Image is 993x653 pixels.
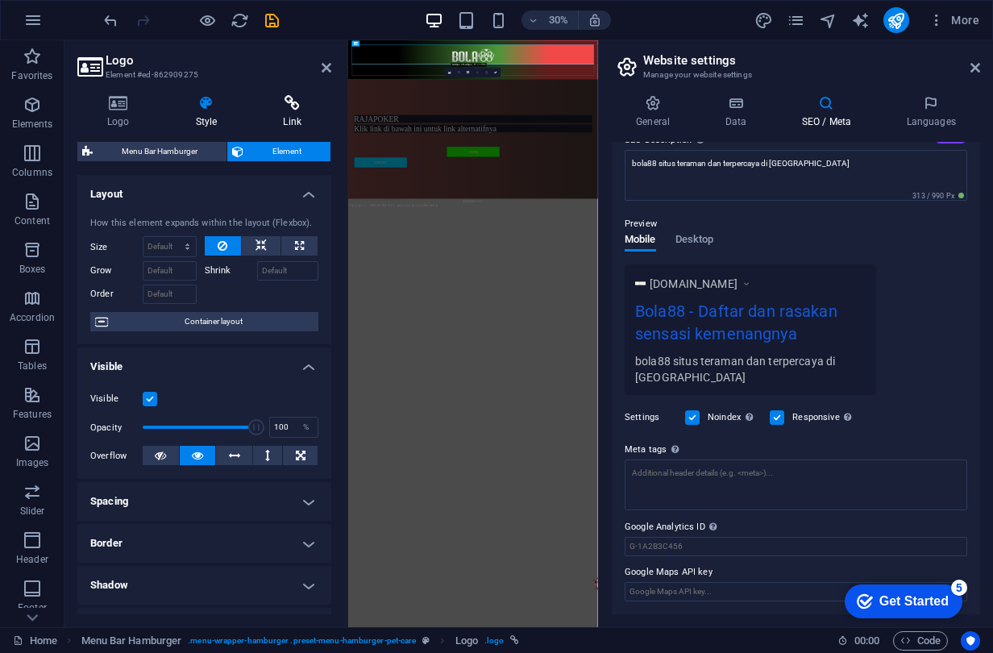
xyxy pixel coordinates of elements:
nav: breadcrumb [81,631,520,651]
h6: Session time [837,631,880,651]
label: Overflow [90,447,143,466]
h4: Text Shadow [77,608,331,647]
button: Element [227,142,330,161]
button: Menu Bar Hamburger [77,142,226,161]
div: bola88 situs teraman dan terpercaya di [GEOGRAPHIC_DATA] [635,352,866,385]
p: Preview [625,214,657,234]
button: Click here to leave preview mode and continue editing [197,10,217,30]
p: Slider [20,505,45,518]
h4: Data [700,95,777,129]
label: Shrink [205,261,257,281]
span: Click to select. Double-click to edit [81,631,182,651]
div: Get Started [48,18,117,32]
span: Menu Bar Hamburger [98,142,222,161]
span: More [929,12,979,28]
span: : [866,634,868,647]
a: Blur [473,68,482,77]
a: Confirm ( Ctrl ⏎ ) [492,68,501,77]
span: Desktop [675,230,714,252]
span: Code [900,631,941,651]
button: pages [787,10,806,30]
p: Tables [18,360,47,372]
label: Noindex [708,408,760,427]
img: images-ZSXh-Bb6D-EmozkWYDCvrw--lnW1KvH_bJxaUZ7IPwVFg.png [635,278,646,289]
div: Preview [625,234,713,264]
h4: General [612,95,700,129]
i: Publish [887,11,905,30]
h4: Spacing [77,482,331,521]
label: Responsive [792,408,856,427]
span: [DOMAIN_NAME] [650,276,737,292]
span: . logo [484,631,504,651]
p: Favorites [11,69,52,82]
h2: Website settings [643,53,980,68]
label: Opacity [90,423,143,432]
h4: Logo [77,95,166,129]
span: 313 / 990 Px [909,190,967,202]
p: Boxes [19,263,46,276]
span: 00 00 [854,631,879,651]
label: Settings [625,408,677,427]
button: Code [893,631,948,651]
h4: Link [253,95,331,129]
p: Elements [12,118,53,131]
i: Pages (Ctrl+Alt+S) [787,11,805,30]
button: design [754,10,774,30]
p: Footer [18,601,47,614]
span: Container layout [113,312,314,331]
button: text_generator [851,10,870,30]
button: reload [230,10,249,30]
label: Visible [90,389,143,409]
h3: Element #ed-862909275 [106,68,299,82]
div: Get Started 5 items remaining, 0% complete [13,8,131,42]
button: publish [883,7,909,33]
a: Change orientation [464,68,473,77]
label: Size [90,243,143,252]
i: Navigator [819,11,837,30]
p: Images [16,456,49,469]
button: 30% [521,10,579,30]
label: Grow [90,261,143,281]
button: Usercentrics [961,631,980,651]
input: Google Maps API key... [625,582,967,601]
div: Bola88 - Daftar dan rasakan sensasi kemenangnya [635,299,866,353]
i: This element is a customizable preset [422,636,430,645]
span: . menu-wrapper-hamburger .preset-menu-hamburger-pet-care [188,631,416,651]
label: Google Analytics ID [625,518,967,537]
h4: Languages [882,95,980,129]
h4: Layout [77,175,331,204]
label: Google Maps API key [625,563,967,582]
i: Undo: Change description (Ctrl+Z) [102,11,120,30]
h4: Visible [77,347,331,376]
input: Default [257,261,319,281]
label: Meta tags [625,440,967,460]
i: Save (Ctrl+S) [263,11,281,30]
h6: 30% [546,10,571,30]
i: On resize automatically adjust zoom level to fit chosen device. [588,13,602,27]
button: undo [101,10,120,30]
i: Reload page [231,11,249,30]
h4: Shadow [77,566,331,605]
p: Header [16,553,48,566]
a: Crop mode [455,68,463,77]
h4: SEO / Meta [777,95,882,129]
h4: Style [166,95,254,129]
input: G-1A2B3C456 [625,537,967,556]
p: Features [13,408,52,421]
button: save [262,10,281,30]
div: 5 [119,3,135,19]
a: Greyscale [482,68,491,77]
span: Mobile [625,230,656,252]
i: AI Writer [851,11,870,30]
h3: Manage your website settings [643,68,948,82]
span: Click to select. Double-click to edit [455,631,478,651]
a: Select files from the file manager, stock photos, or upload file(s) [446,68,455,77]
p: Content [15,214,50,227]
div: How this element expands within the layout (Flexbox). [90,217,318,231]
h4: Border [77,524,331,563]
span: Element [248,142,326,161]
div: % [295,418,318,437]
h2: Logo [106,53,331,68]
button: More [922,7,986,33]
label: Order [90,285,143,304]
